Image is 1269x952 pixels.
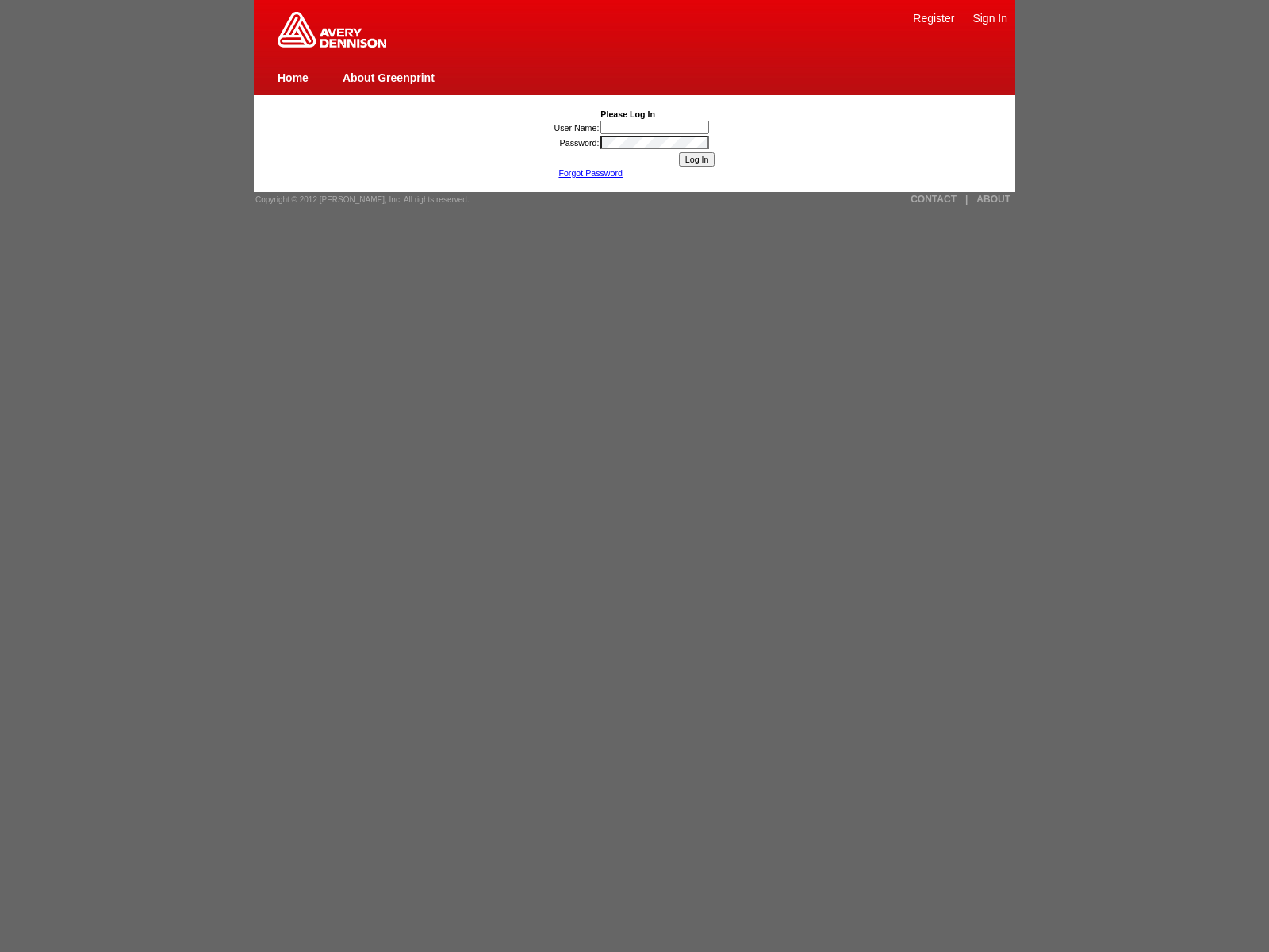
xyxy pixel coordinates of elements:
a: About Greenprint [343,71,435,84]
a: CONTACT [911,194,957,205]
img: Home [278,12,386,48]
a: Forgot Password [558,168,623,178]
b: Please Log In [600,109,655,119]
span: Copyright © 2012 [PERSON_NAME], Inc. All rights reserved. [255,195,470,204]
a: Sign In [972,12,1007,25]
a: Greenprint [278,40,386,49]
a: | [965,194,968,205]
a: Register [913,12,954,25]
input: Log In [679,152,715,167]
label: Password: [560,138,600,148]
a: Home [278,71,309,84]
a: ABOUT [976,194,1010,205]
label: User Name: [554,123,600,132]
